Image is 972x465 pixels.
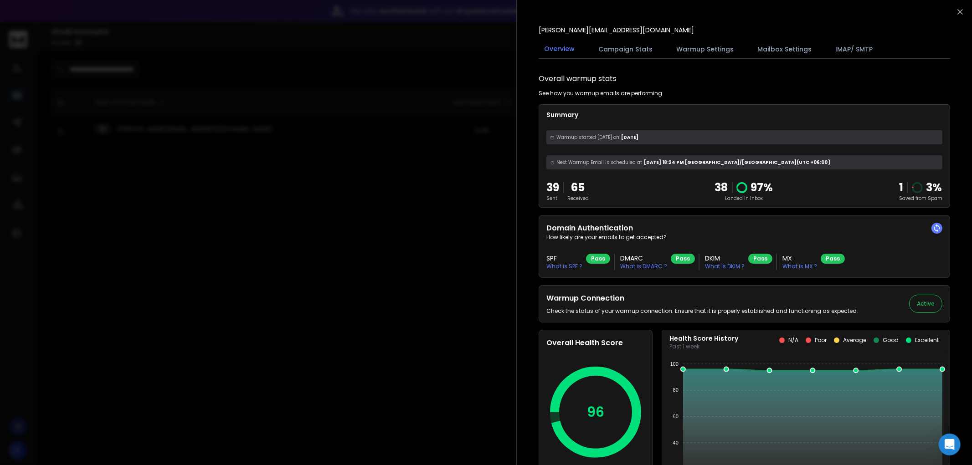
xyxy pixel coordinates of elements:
[673,387,679,393] tspan: 80
[705,263,745,270] p: What is DKIM ?
[539,26,694,35] p: [PERSON_NAME][EMAIL_ADDRESS][DOMAIN_NAME]
[26,15,45,22] div: v 4.0.25
[15,24,22,31] img: website_grey.svg
[883,337,899,344] p: Good
[900,180,904,195] strong: 1
[587,404,604,420] p: 96
[91,53,98,60] img: tab_keywords_by_traffic_grey.svg
[782,254,817,263] h3: MX
[556,134,619,141] span: Warmup started [DATE] on
[586,254,610,264] div: Pass
[788,337,798,344] p: N/A
[669,343,738,350] p: Past 1 week
[715,180,728,195] p: 38
[546,180,559,195] p: 39
[35,54,82,60] div: Domain Overview
[24,24,65,31] div: Domain: [URL]
[782,263,817,270] p: What is MX ?
[546,234,942,241] p: How likely are your emails to get accepted?
[539,90,662,97] p: See how you warmup emails are performing
[546,293,858,304] h2: Warmup Connection
[751,180,773,195] p: 97 %
[546,263,582,270] p: What is SPF ?
[546,195,559,202] p: Sent
[567,195,589,202] p: Received
[546,337,645,348] h2: Overall Health Score
[593,39,658,59] button: Campaign Stats
[939,434,961,455] div: Open Intercom Messenger
[670,361,679,367] tspan: 100
[546,130,942,144] div: [DATE]
[673,414,679,419] tspan: 60
[101,54,154,60] div: Keywords by Traffic
[567,180,589,195] p: 65
[843,337,866,344] p: Average
[830,39,878,59] button: IMAP/ SMTP
[546,254,582,263] h3: SPF
[546,155,942,169] div: [DATE] 18:24 PM [GEOGRAPHIC_DATA]/[GEOGRAPHIC_DATA] (UTC +06:00 )
[815,337,827,344] p: Poor
[546,223,942,234] h2: Domain Authentication
[539,39,580,60] button: Overview
[705,254,745,263] h3: DKIM
[671,254,695,264] div: Pass
[752,39,817,59] button: Mailbox Settings
[899,195,942,202] p: Saved from Spam
[620,254,667,263] h3: DMARC
[546,307,858,315] p: Check the status of your warmup connection. Ensure that it is properly established and functionin...
[926,180,942,195] p: 3 %
[669,334,738,343] p: Health Score History
[909,295,942,313] button: Active
[15,15,22,22] img: logo_orange.svg
[539,73,617,84] h1: Overall warmup stats
[915,337,939,344] p: Excellent
[671,39,739,59] button: Warmup Settings
[673,440,679,445] tspan: 40
[715,195,773,202] p: Landed in Inbox
[748,254,772,264] div: Pass
[25,53,32,60] img: tab_domain_overview_orange.svg
[546,110,942,119] p: Summary
[821,254,845,264] div: Pass
[556,159,642,166] span: Next Warmup Email is scheduled at
[620,263,667,270] p: What is DMARC ?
